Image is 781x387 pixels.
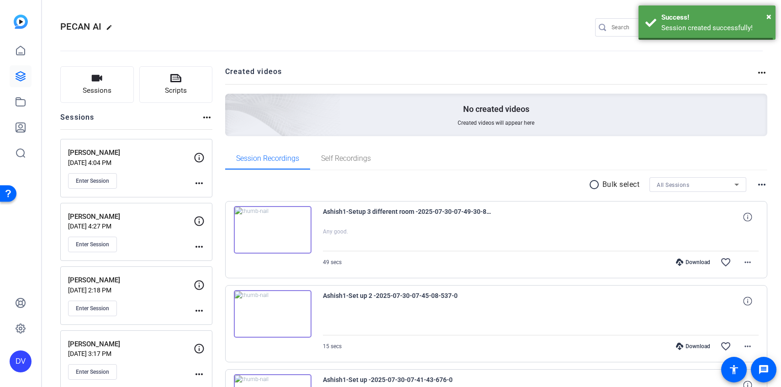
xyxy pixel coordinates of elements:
[742,257,753,268] mat-icon: more_horiz
[194,178,205,189] mat-icon: more_horiz
[194,305,205,316] mat-icon: more_horiz
[720,341,731,352] mat-icon: favorite_border
[60,112,95,129] h2: Sessions
[68,275,194,286] p: [PERSON_NAME]
[14,15,28,29] img: blue-gradient.svg
[671,343,715,350] div: Download
[68,339,194,350] p: [PERSON_NAME]
[720,257,731,268] mat-icon: favorite_border
[766,11,771,22] span: ×
[76,241,109,248] span: Enter Session
[68,223,194,230] p: [DATE] 4:27 PM
[68,159,194,166] p: [DATE] 4:04 PM
[742,341,753,352] mat-icon: more_horiz
[602,179,640,190] p: Bulk select
[83,85,111,96] span: Sessions
[201,112,212,123] mat-icon: more_horiz
[76,177,109,185] span: Enter Session
[657,182,689,188] span: All Sessions
[671,259,715,266] div: Download
[60,21,101,32] span: PECAN AI
[758,364,769,375] mat-icon: message
[165,85,187,96] span: Scripts
[10,350,32,372] div: DV
[728,364,739,375] mat-icon: accessibility
[68,286,194,294] p: [DATE] 2:18 PM
[68,212,194,222] p: [PERSON_NAME]
[106,24,117,35] mat-icon: edit
[756,67,767,78] mat-icon: more_horiz
[68,350,194,357] p: [DATE] 3:17 PM
[612,22,694,33] input: Search
[589,179,602,190] mat-icon: radio_button_unchecked
[661,12,769,23] div: Success!
[76,305,109,312] span: Enter Session
[76,368,109,376] span: Enter Session
[194,369,205,380] mat-icon: more_horiz
[766,10,771,23] button: Close
[225,66,757,84] h2: Created videos
[756,179,767,190] mat-icon: more_horiz
[661,23,769,33] div: Session created successfully!
[194,241,205,252] mat-icon: more_horiz
[68,148,194,158] p: [PERSON_NAME]
[323,343,342,350] span: 15 secs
